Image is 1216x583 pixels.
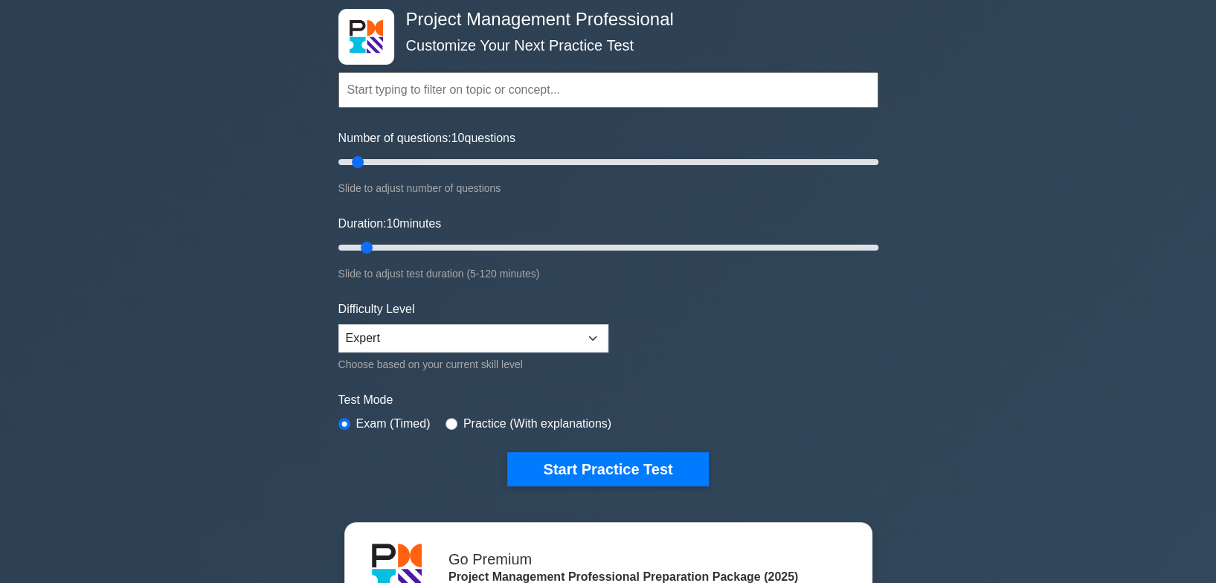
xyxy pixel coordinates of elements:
[338,300,415,318] label: Difficulty Level
[338,129,515,147] label: Number of questions: questions
[400,9,805,30] h4: Project Management Professional
[338,355,608,373] div: Choose based on your current skill level
[356,415,431,433] label: Exam (Timed)
[338,265,878,283] div: Slide to adjust test duration (5-120 minutes)
[386,217,399,230] span: 10
[338,179,878,197] div: Slide to adjust number of questions
[338,215,442,233] label: Duration: minutes
[451,132,465,144] span: 10
[338,391,878,409] label: Test Mode
[507,452,708,486] button: Start Practice Test
[463,415,611,433] label: Practice (With explanations)
[338,72,878,108] input: Start typing to filter on topic or concept...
